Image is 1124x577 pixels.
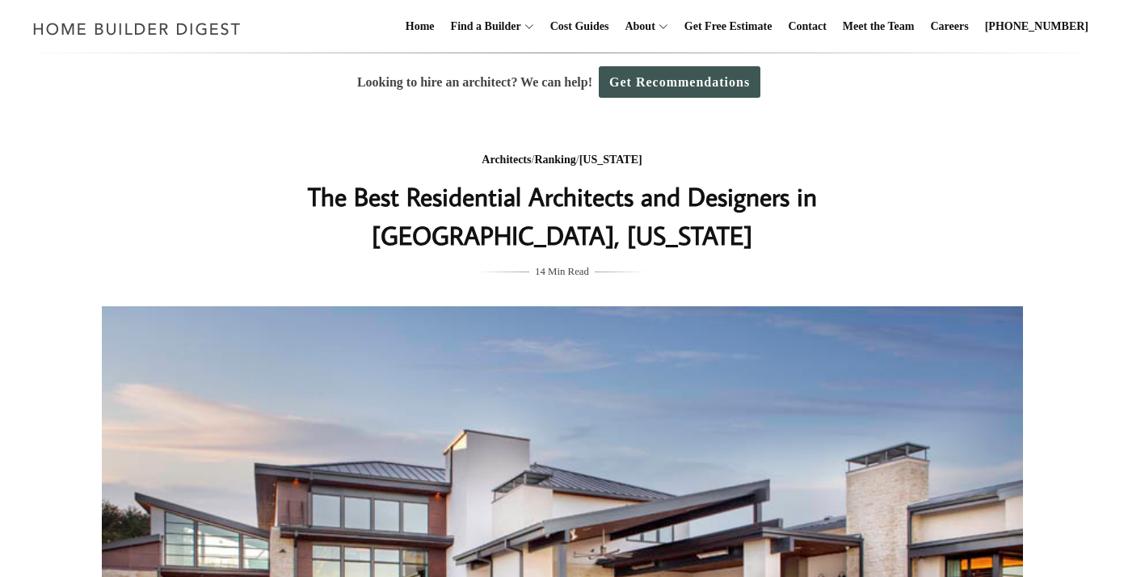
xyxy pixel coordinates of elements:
[535,263,589,280] span: 14 Min Read
[534,154,575,166] a: Ranking
[240,150,885,171] div: / /
[579,154,642,166] a: [US_STATE]
[781,1,832,53] a: Contact
[836,1,921,53] a: Meet the Team
[544,1,616,53] a: Cost Guides
[599,66,760,98] a: Get Recommendations
[678,1,779,53] a: Get Free Estimate
[979,1,1095,53] a: [PHONE_NUMBER]
[399,1,441,53] a: Home
[924,1,975,53] a: Careers
[618,1,655,53] a: About
[482,154,531,166] a: Architects
[444,1,521,53] a: Find a Builder
[26,13,248,44] img: Home Builder Digest
[240,177,885,255] h1: The Best Residential Architects and Designers in [GEOGRAPHIC_DATA], [US_STATE]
